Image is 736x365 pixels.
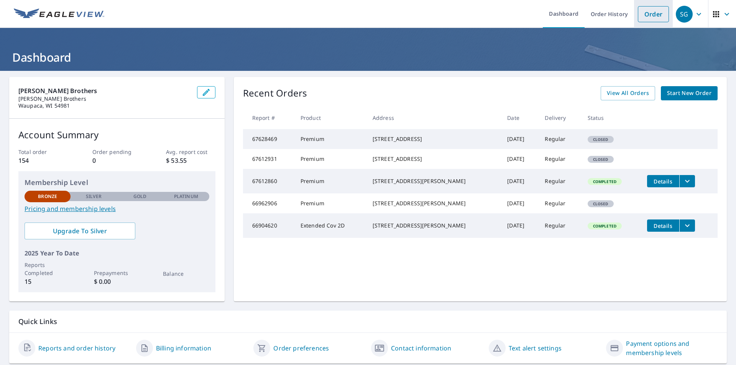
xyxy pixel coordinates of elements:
[25,204,209,213] a: Pricing and membership levels
[676,6,693,23] div: SG
[373,155,495,163] div: [STREET_ADDRESS]
[9,49,727,65] h1: Dashboard
[156,344,211,353] a: Billing information
[18,317,718,326] p: Quick Links
[92,148,141,156] p: Order pending
[294,149,366,169] td: Premium
[25,177,209,188] p: Membership Level
[18,128,215,142] p: Account Summary
[667,88,711,98] span: Start New Order
[626,339,718,357] a: Payment options and membership levels
[373,135,495,143] div: [STREET_ADDRESS]
[509,344,562,353] a: Text alert settings
[243,169,294,193] td: 67612860
[294,129,366,149] td: Premium
[18,95,191,102] p: [PERSON_NAME] Brothers
[607,88,649,98] span: View All Orders
[588,179,621,184] span: Completed
[25,277,71,286] p: 15
[243,149,294,169] td: 67612931
[163,270,209,278] p: Balance
[294,106,366,129] th: Product
[166,156,215,165] p: $ 53.55
[243,86,307,100] p: Recent Orders
[582,106,641,129] th: Status
[243,213,294,238] td: 66904620
[18,86,191,95] p: [PERSON_NAME] Brothers
[94,269,140,277] p: Prepayments
[166,148,215,156] p: Avg. report cost
[501,129,539,149] td: [DATE]
[539,169,581,193] td: Regular
[588,137,613,142] span: Closed
[86,193,102,200] p: Silver
[294,213,366,238] td: Extended Cov 2D
[18,148,67,156] p: Total order
[174,193,198,200] p: Platinum
[366,106,501,129] th: Address
[243,193,294,213] td: 66962906
[18,102,191,109] p: Waupaca, WI 54981
[638,6,669,22] a: Order
[94,277,140,286] p: $ 0.00
[539,129,581,149] td: Regular
[18,156,67,165] p: 154
[273,344,329,353] a: Order preferences
[588,201,613,206] span: Closed
[501,169,539,193] td: [DATE]
[652,178,675,185] span: Details
[14,8,104,20] img: EV Logo
[539,106,581,129] th: Delivery
[652,222,675,229] span: Details
[501,193,539,213] td: [DATE]
[25,223,135,239] a: Upgrade To Silver
[373,200,495,207] div: [STREET_ADDRESS][PERSON_NAME]
[133,193,146,200] p: Gold
[539,213,581,238] td: Regular
[647,219,679,232] button: detailsBtn-66904620
[243,129,294,149] td: 67628469
[601,86,655,100] a: View All Orders
[679,219,695,232] button: filesDropdownBtn-66904620
[92,156,141,165] p: 0
[501,149,539,169] td: [DATE]
[588,223,621,229] span: Completed
[294,169,366,193] td: Premium
[25,249,209,258] p: 2025 Year To Date
[243,106,294,129] th: Report #
[38,193,57,200] p: Bronze
[501,106,539,129] th: Date
[501,213,539,238] td: [DATE]
[25,261,71,277] p: Reports Completed
[391,344,451,353] a: Contact information
[539,193,581,213] td: Regular
[647,175,679,187] button: detailsBtn-67612860
[679,175,695,187] button: filesDropdownBtn-67612860
[373,177,495,185] div: [STREET_ADDRESS][PERSON_NAME]
[294,193,366,213] td: Premium
[31,227,129,235] span: Upgrade To Silver
[661,86,718,100] a: Start New Order
[38,344,115,353] a: Reports and order history
[373,222,495,229] div: [STREET_ADDRESS][PERSON_NAME]
[539,149,581,169] td: Regular
[588,157,613,162] span: Closed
